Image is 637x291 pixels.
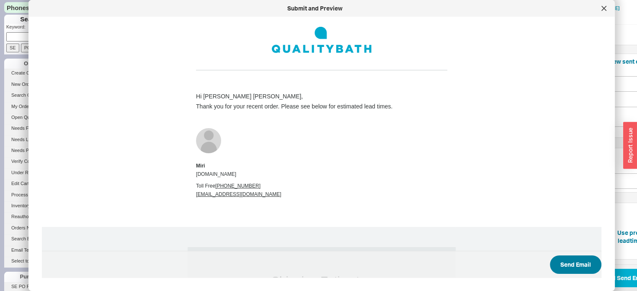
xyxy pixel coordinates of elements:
a: New Orders(5) [4,80,80,89]
span: New Orders [11,82,36,87]
a: Needs Lead Times [4,135,80,144]
a: Select to Pick [4,257,80,265]
a: Needs Processing Note [4,146,80,155]
div: Phones [4,2,80,13]
span: Needs Follow Up [11,126,46,131]
a: Email Templates [4,246,80,255]
h1: Search Orders [4,15,80,24]
span: Needs Processing Note [11,148,60,153]
input: PO [21,44,34,52]
p: Keyword: [6,24,80,32]
div: Purchase Orders [4,272,80,282]
a: My Orders [4,102,80,111]
a: Orders Need Auths [4,224,80,232]
div: Submit and Preview [33,4,597,13]
a: Open Quotes [4,113,80,122]
button: Send Email [550,255,601,274]
a: Search Billing [4,234,80,243]
a: Process SE Tracking(7) [4,191,80,199]
a: Reauthorize Orders [4,212,80,221]
span: Send Email [560,260,591,270]
a: Search Orders [4,91,80,100]
a: Needs Follow Up(8) [4,124,80,133]
input: SE [6,44,19,52]
a: SE PO Follow Up [4,282,80,291]
a: Edit Carts [4,179,80,188]
a: Inventory [4,201,80,210]
div: Orders Admin [4,59,80,69]
span: Verify Compatibility [11,159,51,164]
a: Create Order [4,69,80,77]
a: Verify Compatibility(20) [4,157,80,166]
span: Under Review [11,170,40,175]
a: Under Review(17) [4,168,80,177]
span: Process SE Tracking [11,192,54,197]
